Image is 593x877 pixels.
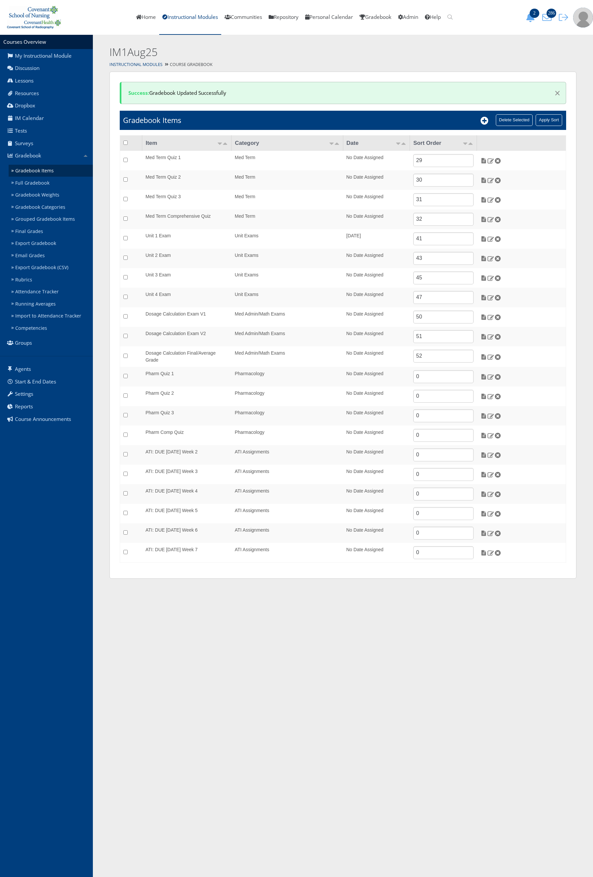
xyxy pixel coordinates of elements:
[487,413,494,419] img: Edit
[494,314,501,320] img: Delete
[573,8,593,28] img: user-profile-default-picture.png
[142,484,231,504] td: ATI: DUE [DATE] Week 4
[555,86,560,100] span: ×
[231,386,343,406] td: Pharmacology
[487,314,494,320] img: Edit
[142,367,231,386] td: Pharm Quiz 1
[494,354,501,360] img: Delete
[128,89,149,96] strong: Success:
[480,530,487,536] img: Grade
[231,229,343,249] td: Unit Exams
[231,484,343,504] td: ATI Assignments
[334,143,340,145] img: desc.png
[487,256,494,262] img: Edit
[487,491,494,497] img: Edit
[480,334,487,340] img: Grade
[494,374,501,380] img: Delete
[480,393,487,399] img: Grade
[9,213,93,225] a: Grouped Gradebook Items
[9,189,93,201] a: Gradebook Weights
[93,60,593,70] div: Course Gradebook
[480,413,487,419] img: Grade
[231,346,343,367] td: Med Admin/Math Exams
[343,288,410,307] td: No Date Assigned
[120,82,566,104] div: Gradebook Updated Successfully
[487,354,494,360] img: Edit
[468,143,473,145] img: desc.png
[142,268,231,288] td: Unit 3 Exam
[9,262,93,274] a: Export Gradebook (CSV)
[410,136,477,151] td: Sort Order
[343,543,410,563] td: No Date Assigned
[223,143,228,145] img: desc.png
[343,484,410,504] td: No Date Assigned
[540,14,557,21] a: 286
[9,201,93,213] a: Gradebook Categories
[487,374,494,380] img: Edit
[123,115,181,125] h1: Gradebook Items
[480,472,487,478] img: Grade
[9,273,93,286] a: Rubrics
[142,190,231,209] td: Med Term Quiz 3
[142,523,231,543] td: ATI: DUE [DATE] Week 6
[480,550,487,556] img: Grade
[343,229,410,249] td: [DATE]
[480,374,487,380] img: Grade
[480,177,487,183] img: Grade
[142,151,231,170] td: Med Term Quiz 1
[343,426,410,445] td: No Date Assigned
[487,433,494,438] img: Edit
[142,504,231,523] td: ATI: DUE [DATE] Week 5
[142,386,231,406] td: Pharm Quiz 2
[494,530,501,536] img: Delete
[142,136,231,151] td: Item
[142,346,231,367] td: Dosage Calculation Final/Average Grade
[142,288,231,307] td: Unit 4 Exam
[343,268,410,288] td: No Date Assigned
[343,170,410,190] td: No Date Assigned
[3,38,46,45] a: Courses Overview
[231,136,343,151] td: Category
[231,426,343,445] td: Pharmacology
[487,472,494,478] img: Edit
[494,550,501,556] img: Delete
[231,327,343,346] td: Med Admin/Math Exams
[9,322,93,334] a: Competencies
[481,117,489,125] i: Add New
[9,165,93,177] a: Gradebook Items
[142,229,231,249] td: Unit 1 Exam
[231,190,343,209] td: Med Term
[494,491,501,497] img: Delete
[142,170,231,190] td: Med Term Quiz 2
[487,275,494,281] img: Edit
[494,177,501,183] img: Delete
[494,216,501,222] img: Delete
[343,346,410,367] td: No Date Assigned
[480,275,487,281] img: Grade
[9,237,93,250] a: Export Gradebook
[480,256,487,262] img: Grade
[142,543,231,563] td: ATI: DUE [DATE] Week 7
[494,236,501,242] img: Delete
[142,209,231,229] td: Med Term Comprehensive Quiz
[480,354,487,360] img: Grade
[343,445,410,465] td: No Date Assigned
[494,295,501,301] img: Delete
[231,406,343,426] td: Pharmacology
[480,295,487,301] img: Grade
[142,327,231,346] td: Dosage Calculation Exam V2
[231,465,343,484] td: ATI Assignments
[142,249,231,268] td: Unit 2 Exam
[548,88,560,98] button: Dismiss alert
[487,216,494,222] img: Edit
[343,327,410,346] td: No Date Assigned
[494,433,501,438] img: Delete
[9,286,93,298] a: Attendance Tracker
[343,465,410,484] td: No Date Assigned
[487,550,494,556] img: Edit
[480,511,487,517] img: Grade
[536,114,562,126] input: Apply Sort
[487,334,494,340] img: Edit
[9,310,93,322] a: Import to Attendance Tracker
[480,491,487,497] img: Grade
